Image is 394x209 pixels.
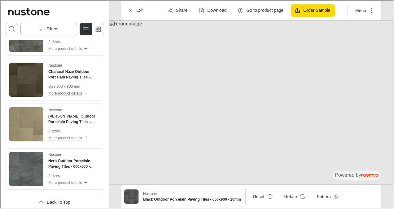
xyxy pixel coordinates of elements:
[5,5,51,17] img: Logo representing Nustone.
[279,190,309,202] button: Rotate Surface
[194,4,231,16] button: Download
[48,45,100,51] button: More product details
[48,128,100,133] p: 2 sizes
[233,4,288,16] button: Go to product page
[48,179,81,185] p: More product details
[91,22,103,35] button: Switch to simple view
[48,172,100,178] p: 2 sizes
[5,22,17,35] button: Open search box
[303,7,330,13] p: Order Sample
[207,7,226,13] p: Download
[311,190,343,202] button: Open pattern dialog
[141,189,242,203] button: Show details for Black Outdoor Porcelain Paving Tiles - 600x900 - 20mm
[361,173,378,176] img: roomvo_wordmark.svg
[79,22,91,35] button: Switch to detail view
[46,25,58,32] p: Filters
[5,5,51,17] a: Go to Nustone's website.
[247,190,276,202] button: Reset product
[108,20,393,184] img: Room image
[142,196,240,202] h6: Black Outdoor Porcelain Paving Tiles - 600x900 - 20mm
[175,7,187,13] p: Share
[5,103,103,145] div: See Raj Green Outdoor Porcelain Paving Tiles - 600x600 - 20mm in the room
[350,4,378,16] button: More actions
[48,90,81,96] p: More product details
[48,151,62,157] p: Nustone
[136,7,143,13] p: Exit
[48,134,100,141] button: More product details
[9,151,43,185] img: Nero Outdoor Porcelain Paving Tiles - 600x600 - 20mm. Link opens in a new window.
[20,22,77,35] button: Open the filters menu
[9,62,43,96] img: Charcoal Haze Outdoor Porcelain Paving Tiles - 800×800 - 20mm. Link opens in a new window.
[5,58,103,100] div: See Charcoal Haze Outdoor Porcelain Paving Tiles - 800×800 - 20mm in the room
[334,171,378,178] p: Powered by
[48,158,100,169] h4: Nero Outdoor Porcelain Paving Tiles - 600x600 - 20mm
[9,107,43,141] img: Raj Green Outdoor Porcelain Paving Tiles - 600x600 - 20mm. Link opens in a new window.
[48,113,100,124] h4: Raj Green Outdoor Porcelain Paving Tiles - 600x600 - 20mm
[48,45,81,51] p: More product details
[334,171,378,178] div: The visualizer is powered by Roomvo.
[48,62,62,68] p: Nustone
[48,135,81,140] p: More product details
[290,4,335,16] button: Order Sample
[5,195,103,208] button: Scroll back to the beginning
[163,4,192,16] button: Share
[142,190,156,196] p: Nustone
[48,89,100,96] button: More product details
[124,189,138,203] img: Black Outdoor Porcelain Paving Tiles - 600x900 - 20mm
[48,83,56,89] p: Size :
[48,179,100,185] button: More product details
[48,68,100,79] h4: Charcoal Haze Outdoor Porcelain Paving Tiles - 800×800 - 20mm
[48,107,62,112] p: Nustone
[79,22,103,35] div: Product List Mode Selector
[5,148,103,189] div: See Nero Outdoor Porcelain Paving Tiles - 600x600 - 20mm in the room
[246,7,283,13] p: Go to product page
[48,38,100,44] p: 2 sizes
[56,83,80,89] p: 800 x 800 mm
[123,4,148,16] button: Exit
